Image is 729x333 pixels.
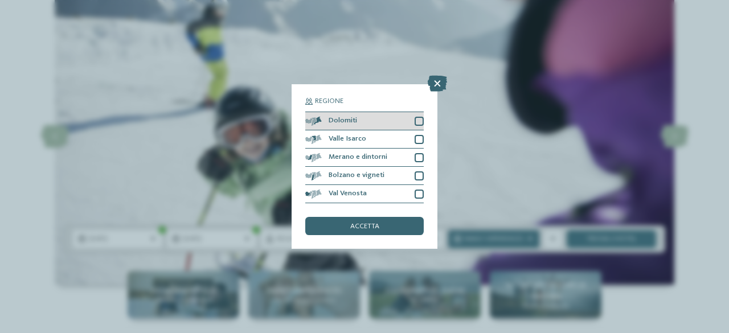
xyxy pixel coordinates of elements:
[329,154,387,161] span: Merano e dintorni
[329,190,367,198] span: Val Venosta
[329,172,384,179] span: Bolzano e vigneti
[350,223,379,231] span: accetta
[329,117,357,125] span: Dolomiti
[315,98,343,105] span: Regione
[329,135,366,143] span: Valle Isarco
